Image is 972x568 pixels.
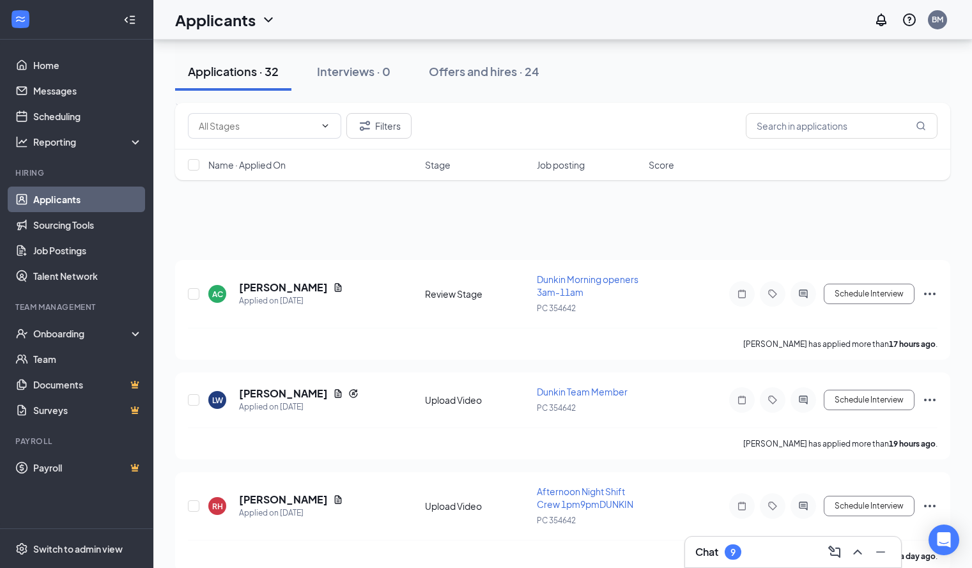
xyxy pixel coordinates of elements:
div: Payroll [15,436,140,447]
svg: ComposeMessage [827,544,842,560]
svg: MagnifyingGlass [916,121,926,131]
div: Upload Video [425,394,529,406]
div: Applied on [DATE] [239,507,343,519]
button: ComposeMessage [824,542,845,562]
p: [PERSON_NAME] has applied more than . [743,339,937,349]
span: Dunkin Team Member [537,386,628,397]
svg: Settings [15,542,28,555]
svg: Document [333,388,343,399]
button: Schedule Interview [824,284,914,304]
a: Home [33,52,143,78]
h1: Applicants [175,9,256,31]
a: Job Postings [33,238,143,263]
span: PC 354642 [537,403,576,413]
div: Hiring [15,167,140,178]
svg: Note [734,395,750,405]
svg: Filter [357,118,373,134]
div: Applications · 32 [188,63,279,79]
div: BM [932,14,943,25]
svg: WorkstreamLogo [14,13,27,26]
div: AC [212,289,223,300]
div: RH [212,501,223,512]
div: Upload Video [425,500,529,512]
button: ChevronUp [847,542,868,562]
a: Messages [33,78,143,104]
svg: Notifications [874,12,889,27]
a: Talent Network [33,263,143,289]
div: Reporting [33,135,143,148]
div: Applied on [DATE] [239,295,343,307]
svg: ActiveChat [796,501,811,511]
b: 17 hours ago [889,339,936,349]
svg: Analysis [15,135,28,148]
div: Review Stage [425,288,529,300]
svg: Tag [765,501,780,511]
input: Search in applications [746,113,937,139]
p: [PERSON_NAME] has applied more than . [743,438,937,449]
h5: [PERSON_NAME] [239,493,328,507]
span: Job posting [537,158,585,171]
div: Applied on [DATE] [239,401,359,413]
div: Team Management [15,302,140,312]
span: PC 354642 [537,516,576,525]
h5: [PERSON_NAME] [239,280,328,295]
div: Open Intercom Messenger [929,525,959,555]
b: 19 hours ago [889,439,936,449]
a: Sourcing Tools [33,212,143,238]
a: PayrollCrown [33,455,143,480]
button: Minimize [870,542,891,562]
span: PC 354642 [537,303,576,313]
div: Onboarding [33,327,132,340]
svg: ActiveChat [796,395,811,405]
svg: Ellipses [922,286,937,302]
button: Schedule Interview [824,390,914,410]
button: Filter Filters [346,113,412,139]
svg: ChevronDown [261,12,276,27]
svg: Reapply [348,388,359,399]
a: Applicants [33,187,143,212]
h5: [PERSON_NAME] [239,387,328,401]
svg: Note [734,289,750,299]
div: LW [212,395,223,406]
svg: Ellipses [922,392,937,408]
svg: ChevronUp [850,544,865,560]
span: Stage [425,158,451,171]
svg: Tag [765,289,780,299]
svg: Collapse [123,13,136,26]
svg: ActiveChat [796,289,811,299]
a: Scheduling [33,104,143,129]
button: Schedule Interview [824,496,914,516]
a: SurveysCrown [33,397,143,423]
svg: Minimize [873,544,888,560]
svg: Tag [765,395,780,405]
svg: Document [333,282,343,293]
svg: Ellipses [922,498,937,514]
span: Name · Applied On [208,158,286,171]
svg: ChevronDown [320,121,330,131]
svg: UserCheck [15,327,28,340]
div: Switch to admin view [33,542,123,555]
span: Afternoon Night Shift Crew 1pm9pmDUNKIN [537,486,633,510]
div: Interviews · 0 [317,63,390,79]
svg: Note [734,501,750,511]
h3: Chat [695,545,718,559]
div: 9 [730,547,736,558]
input: All Stages [199,119,315,133]
svg: QuestionInfo [902,12,917,27]
b: a day ago [900,551,936,561]
span: Dunkin Morning openers 3am-11am [537,273,638,298]
svg: Document [333,495,343,505]
a: DocumentsCrown [33,372,143,397]
a: Team [33,346,143,372]
div: Offers and hires · 24 [429,63,539,79]
span: Score [649,158,674,171]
